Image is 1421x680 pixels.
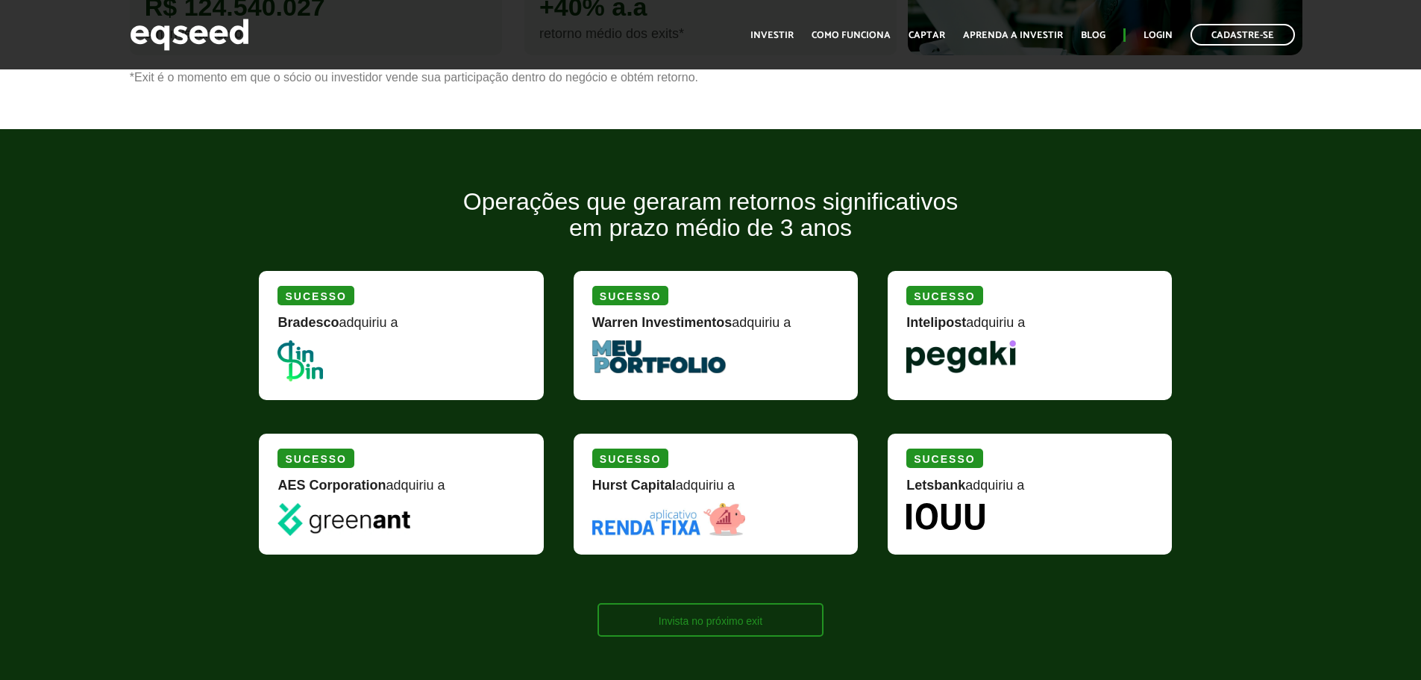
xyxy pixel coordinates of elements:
h2: Operações que geraram retornos significativos em prazo médio de 3 anos [248,189,1173,263]
a: Login [1144,31,1173,40]
div: Sucesso [592,449,668,468]
div: adquiriu a [592,316,839,340]
img: DinDin [277,340,322,381]
div: Sucesso [277,286,354,305]
div: adquiriu a [277,316,524,340]
a: Aprenda a investir [963,31,1063,40]
div: adquiriu a [277,478,524,503]
p: *Exit é o momento em que o sócio ou investidor vende sua participação dentro do negócio e obtém r... [130,70,1292,84]
div: Sucesso [906,286,982,305]
strong: Intelipost [906,315,966,330]
strong: Letsbank [906,478,965,493]
div: adquiriu a [906,478,1153,503]
a: Invista no próximo exit [597,603,824,637]
div: Sucesso [592,286,668,305]
div: adquiriu a [906,316,1153,340]
div: adquiriu a [592,478,839,503]
a: Blog [1081,31,1105,40]
a: Investir [750,31,794,40]
img: Renda Fixa [592,503,746,536]
img: Pegaki [906,340,1016,373]
img: MeuPortfolio [592,340,726,373]
strong: AES Corporation [277,478,386,493]
strong: Hurst Capital [592,478,676,493]
img: greenant [277,503,410,536]
div: Sucesso [277,449,354,468]
a: Captar [909,31,945,40]
img: EqSeed [130,15,249,54]
strong: Bradesco [277,315,339,330]
a: Como funciona [812,31,891,40]
img: Iouu [906,503,985,530]
a: Cadastre-se [1191,24,1295,46]
div: Sucesso [906,449,982,468]
strong: Warren Investimentos [592,315,732,330]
